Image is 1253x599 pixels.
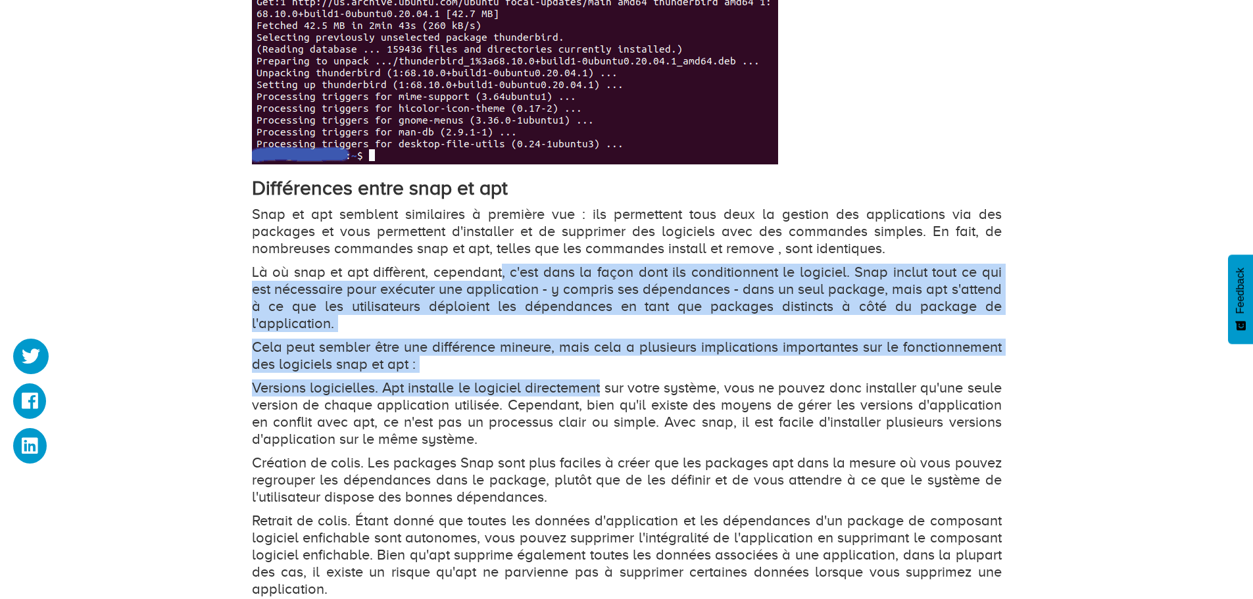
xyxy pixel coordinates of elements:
p: Cela peut sembler être une différence mineure, mais cela a plusieurs implications importantes sur... [252,339,1002,373]
iframe: Drift Widget Chat Controller [1187,533,1237,583]
p: Là où snap et apt diffèrent, cependant, c'est dans la façon dont ils conditionnent le logiciel. S... [252,264,1002,332]
p: Retrait de colis. Étant donné que toutes les données d'application et les dépendances d'un packag... [252,512,1002,598]
iframe: Drift Widget Chat Window [982,396,1245,541]
span: Feedback [1235,268,1246,314]
button: Feedback - Afficher l’enquête [1228,254,1253,344]
p: Snap et apt semblent similaires à première vue : ils permettent tous deux la gestion des applicat... [252,206,1002,257]
strong: Différences entre snap et apt [252,177,508,199]
p: Versions logicielles. Apt installe le logiciel directement sur votre système, vous ne pouvez donc... [252,379,1002,448]
p: Création de colis. Les packages Snap sont plus faciles à créer que les packages apt dans la mesur... [252,454,1002,506]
